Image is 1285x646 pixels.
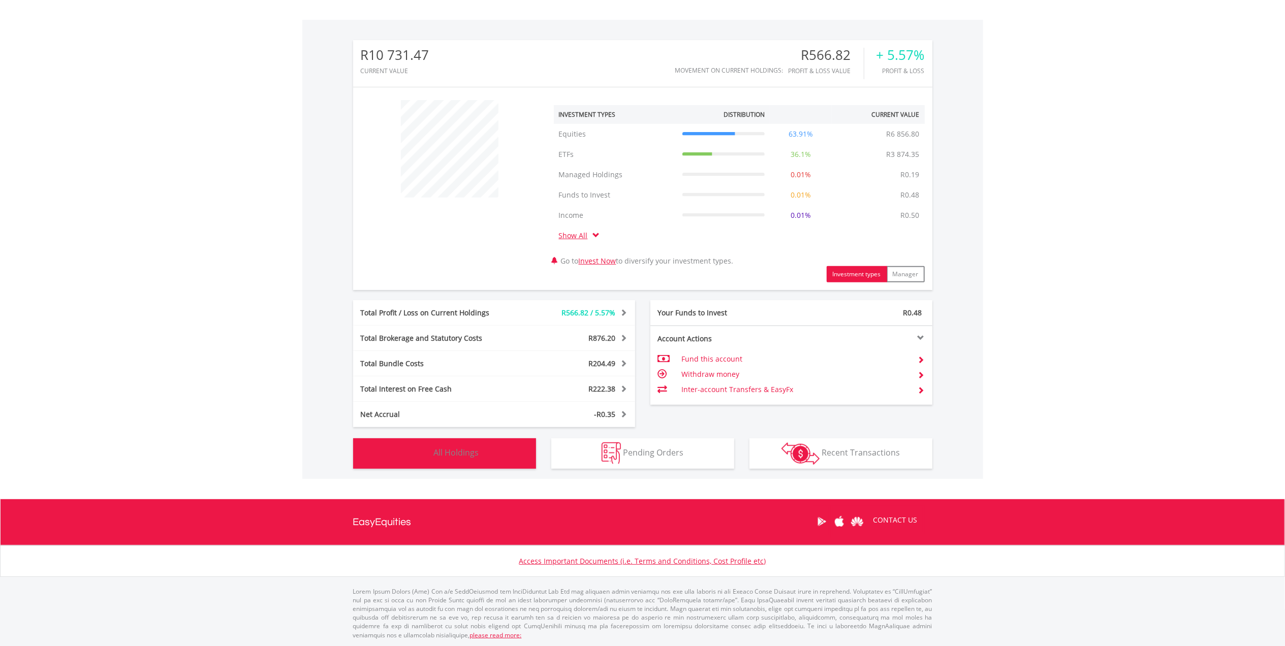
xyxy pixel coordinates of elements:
[789,48,864,62] div: R566.82
[882,144,925,165] td: R3 874.35
[876,68,925,74] div: Profit & Loss
[353,438,536,469] button: All Holdings
[681,382,910,397] td: Inter-account Transfers & EasyFx
[770,124,832,144] td: 63.91%
[681,367,910,382] td: Withdraw money
[361,68,429,74] div: CURRENT VALUE
[770,144,832,165] td: 36.1%
[589,359,616,368] span: R204.49
[353,333,518,343] div: Total Brokerage and Statutory Costs
[519,556,766,566] a: Access Important Documents (i.e. Terms and Conditions, Cost Profile etc)
[896,185,925,205] td: R0.48
[749,438,932,469] button: Recent Transactions
[594,409,616,419] span: -R0.35
[554,144,677,165] td: ETFs
[353,409,518,419] div: Net Accrual
[724,110,765,119] div: Distribution
[822,447,900,458] span: Recent Transactions
[675,67,783,74] div: Movement on Current Holdings:
[589,384,616,394] span: R222.38
[831,506,849,537] a: Apple
[770,205,832,225] td: 0.01%
[551,438,734,469] button: Pending Orders
[896,205,925,225] td: R0.50
[876,48,925,62] div: + 5.57%
[903,308,922,317] span: R0.48
[361,48,429,62] div: R10 731.47
[623,447,683,458] span: Pending Orders
[554,205,677,225] td: Income
[602,442,621,464] img: pending_instructions-wht.png
[650,308,792,318] div: Your Funds to Invest
[434,447,479,458] span: All Holdings
[589,333,616,343] span: R876.20
[353,359,518,369] div: Total Bundle Costs
[353,499,412,545] a: EasyEquities
[882,124,925,144] td: R6 856.80
[813,506,831,537] a: Google Play
[770,185,832,205] td: 0.01%
[781,442,820,465] img: transactions-zar-wht.png
[353,587,932,639] p: Lorem Ipsum Dolors (Ame) Con a/e SeddOeiusmod tem InciDiduntut Lab Etd mag aliquaen admin veniamq...
[849,506,866,537] a: Huawei
[554,105,677,124] th: Investment Types
[554,185,677,205] td: Funds to Invest
[896,165,925,185] td: R0.19
[887,266,925,282] button: Manager
[579,256,616,266] a: Invest Now
[554,165,677,185] td: Managed Holdings
[410,442,432,464] img: holdings-wht.png
[832,105,925,124] th: Current Value
[650,334,792,344] div: Account Actions
[470,631,522,639] a: please read more:
[353,384,518,394] div: Total Interest on Free Cash
[546,95,932,282] div: Go to to diversify your investment types.
[827,266,887,282] button: Investment types
[770,165,832,185] td: 0.01%
[562,308,616,317] span: R566.82 / 5.57%
[559,231,593,240] a: Show All
[866,506,925,534] a: CONTACT US
[681,351,910,367] td: Fund this account
[554,124,677,144] td: Equities
[789,68,864,74] div: Profit & Loss Value
[353,308,518,318] div: Total Profit / Loss on Current Holdings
